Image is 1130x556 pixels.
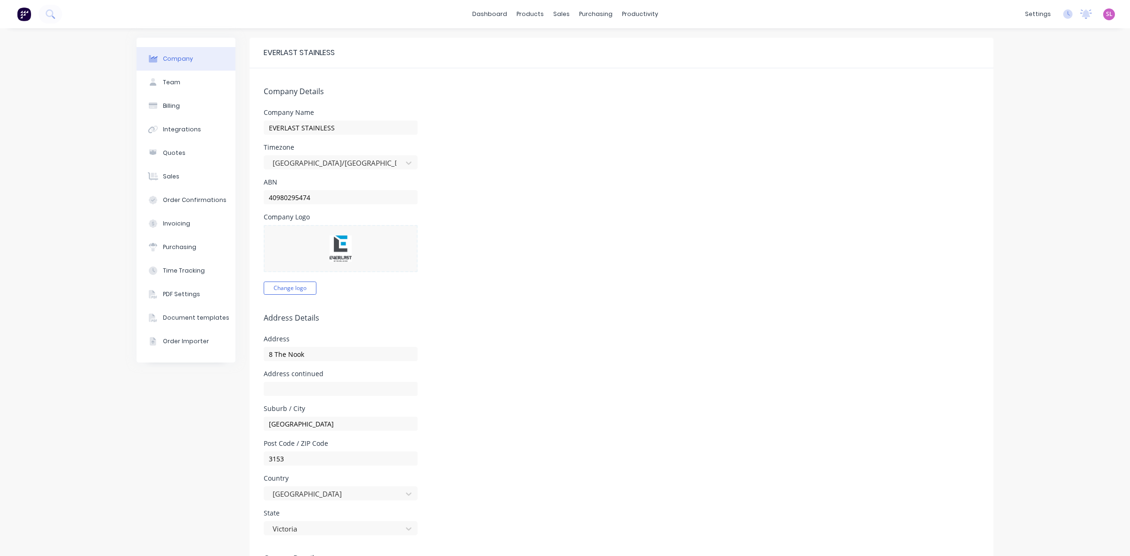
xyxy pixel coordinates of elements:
[1106,10,1113,18] span: SL
[264,371,418,377] div: Address continued
[264,87,979,96] h5: Company Details
[163,172,179,181] div: Sales
[264,336,418,342] div: Address
[264,179,418,185] div: ABN
[468,7,512,21] a: dashboard
[264,405,418,412] div: Suburb / City
[264,440,418,447] div: Post Code / ZIP Code
[137,118,235,141] button: Integrations
[163,149,186,157] div: Quotes
[137,330,235,353] button: Order Importer
[264,475,418,482] div: Country
[163,314,229,322] div: Document templates
[137,212,235,235] button: Invoicing
[163,196,226,204] div: Order Confirmations
[264,282,316,295] button: Change logo
[264,144,418,151] div: Timezone
[163,337,209,346] div: Order Importer
[264,510,418,516] div: State
[163,266,205,275] div: Time Tracking
[137,306,235,330] button: Document templates
[512,7,549,21] div: products
[617,7,663,21] div: productivity
[137,71,235,94] button: Team
[137,47,235,71] button: Company
[163,78,180,87] div: Team
[1020,7,1056,21] div: settings
[163,55,193,63] div: Company
[264,214,418,220] div: Company Logo
[549,7,574,21] div: sales
[137,94,235,118] button: Billing
[264,314,979,322] h5: Address Details
[264,109,418,116] div: Company Name
[137,165,235,188] button: Sales
[137,259,235,282] button: Time Tracking
[264,47,335,58] div: EVERLAST STAINLESS
[163,125,201,134] div: Integrations
[163,243,196,251] div: Purchasing
[137,282,235,306] button: PDF Settings
[17,7,31,21] img: Factory
[163,102,180,110] div: Billing
[163,219,190,228] div: Invoicing
[163,290,200,298] div: PDF Settings
[574,7,617,21] div: purchasing
[137,141,235,165] button: Quotes
[137,235,235,259] button: Purchasing
[137,188,235,212] button: Order Confirmations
